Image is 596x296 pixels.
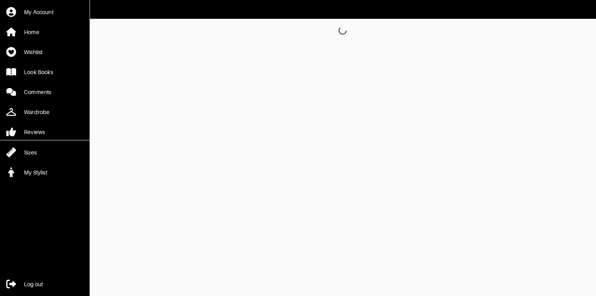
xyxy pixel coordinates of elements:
div: My Account [24,8,53,16]
div: Look Books [24,68,53,76]
div: Wardrobe [24,108,50,116]
div: Wishlist [24,48,42,56]
div: Sizes [24,149,37,156]
div: Log out [24,280,43,288]
div: Home [24,28,39,36]
div: Reviews [24,128,45,136]
div: Comments [24,88,51,96]
div: My Stylist [24,169,47,176]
